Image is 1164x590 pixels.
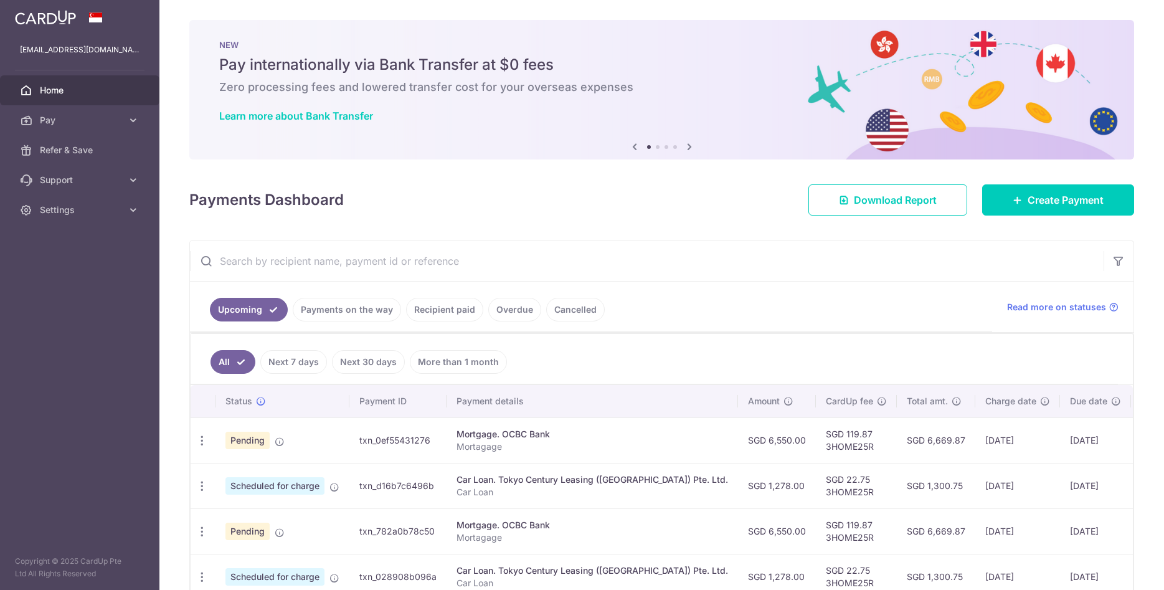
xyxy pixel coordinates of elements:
td: txn_0ef55431276 [349,417,447,463]
p: NEW [219,40,1104,50]
td: SGD 6,550.00 [738,508,816,554]
span: Due date [1070,395,1107,407]
td: txn_d16b7c6496b [349,463,447,508]
a: Cancelled [546,298,605,321]
span: Home [40,84,122,97]
span: Pending [225,432,270,449]
a: Create Payment [982,184,1134,216]
span: Amount [748,395,780,407]
a: Learn more about Bank Transfer [219,110,373,122]
a: Payments on the way [293,298,401,321]
a: Overdue [488,298,541,321]
th: Payment details [447,385,738,417]
span: Read more on statuses [1007,301,1106,313]
span: Pay [40,114,122,126]
a: Upcoming [210,298,288,321]
td: SGD 6,669.87 [897,417,975,463]
span: Create Payment [1028,193,1104,207]
div: Mortgage. OCBC Bank [457,428,728,440]
h6: Zero processing fees and lowered transfer cost for your overseas expenses [219,80,1104,95]
span: Status [225,395,252,407]
td: [DATE] [1060,508,1131,554]
span: Download Report [854,193,937,207]
p: Mortagage [457,440,728,453]
td: [DATE] [1060,463,1131,508]
a: More than 1 month [410,350,507,374]
td: SGD 119.87 3HOME25R [816,417,897,463]
td: SGD 119.87 3HOME25R [816,508,897,554]
th: Payment ID [349,385,447,417]
a: All [211,350,255,374]
span: Scheduled for charge [225,568,324,586]
p: [EMAIL_ADDRESS][DOMAIN_NAME] [20,44,140,56]
span: Refer & Save [40,144,122,156]
td: txn_782a0b78c50 [349,508,447,554]
div: Car Loan. Tokyo Century Leasing ([GEOGRAPHIC_DATA]) Pte. Ltd. [457,473,728,486]
td: SGD 6,669.87 [897,508,975,554]
span: Support [40,174,122,186]
span: Pending [225,523,270,540]
a: Next 30 days [332,350,405,374]
div: Mortgage. OCBC Bank [457,519,728,531]
img: Bank transfer banner [189,20,1134,159]
p: Mortagage [457,531,728,544]
td: SGD 1,278.00 [738,463,816,508]
p: Car Loan [457,577,728,589]
img: CardUp [15,10,76,25]
a: Recipient paid [406,298,483,321]
p: Car Loan [457,486,728,498]
span: Total amt. [907,395,948,407]
span: Charge date [985,395,1036,407]
a: Download Report [808,184,967,216]
span: Settings [40,204,122,216]
span: CardUp fee [826,395,873,407]
span: Scheduled for charge [225,477,324,495]
td: [DATE] [975,463,1060,508]
input: Search by recipient name, payment id or reference [190,241,1104,281]
div: Car Loan. Tokyo Century Leasing ([GEOGRAPHIC_DATA]) Pte. Ltd. [457,564,728,577]
a: Read more on statuses [1007,301,1119,313]
td: [DATE] [975,508,1060,554]
td: [DATE] [975,417,1060,463]
h5: Pay internationally via Bank Transfer at $0 fees [219,55,1104,75]
td: SGD 22.75 3HOME25R [816,463,897,508]
td: [DATE] [1060,417,1131,463]
h4: Payments Dashboard [189,189,344,211]
a: Next 7 days [260,350,327,374]
td: SGD 1,300.75 [897,463,975,508]
td: SGD 6,550.00 [738,417,816,463]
